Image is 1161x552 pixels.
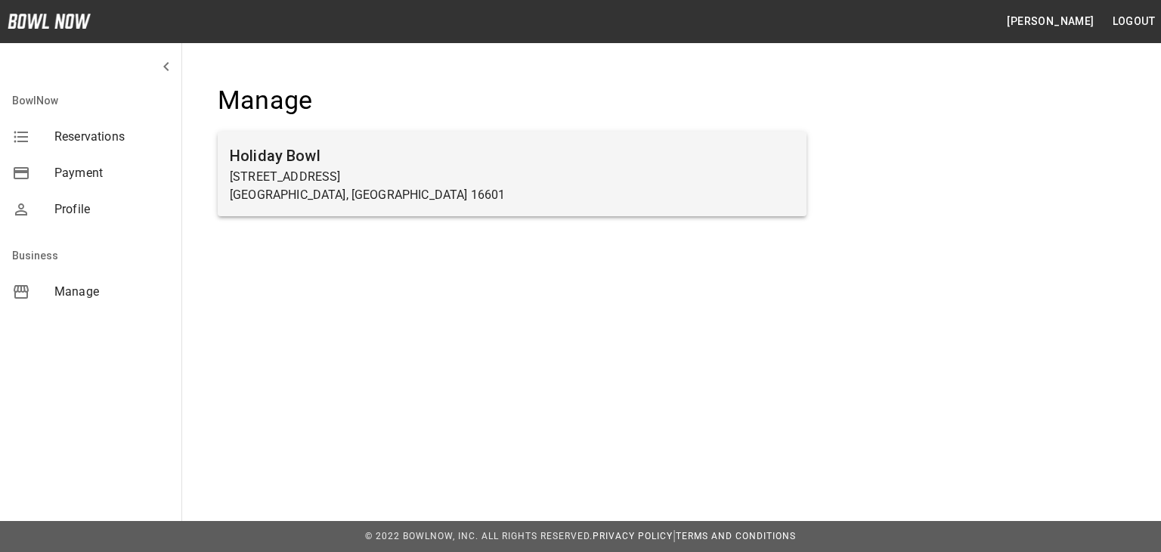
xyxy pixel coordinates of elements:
button: Logout [1107,8,1161,36]
span: Payment [54,164,169,182]
h4: Manage [218,85,807,116]
img: logo [8,14,91,29]
a: Privacy Policy [593,531,673,541]
p: [STREET_ADDRESS] [230,168,794,186]
span: Manage [54,283,169,301]
a: Terms and Conditions [676,531,796,541]
p: [GEOGRAPHIC_DATA], [GEOGRAPHIC_DATA] 16601 [230,186,794,204]
span: Profile [54,200,169,219]
span: Reservations [54,128,169,146]
button: [PERSON_NAME] [1001,8,1100,36]
span: © 2022 BowlNow, Inc. All Rights Reserved. [365,531,593,541]
h6: Holiday Bowl [230,144,794,168]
